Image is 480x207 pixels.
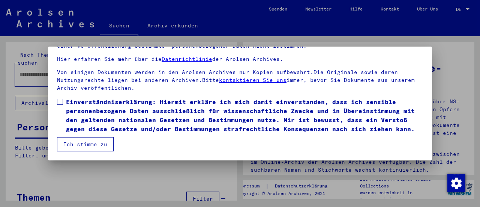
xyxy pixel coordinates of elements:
p: Hier erfahren Sie mehr über die der Arolsen Archives. [57,55,423,63]
a: Datenrichtlinie [162,56,212,62]
button: Ich stimme zu [57,137,114,151]
span: Einverständniserklärung: Hiermit erkläre ich mich damit einverstanden, dass ich sensible personen... [66,97,423,133]
a: kontaktieren Sie uns [219,77,286,83]
img: Zustimmung ändern [447,174,465,192]
p: Von einigen Dokumenten werden in den Arolsen Archives nur Kopien aufbewahrt.Die Originale sowie d... [57,68,423,92]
